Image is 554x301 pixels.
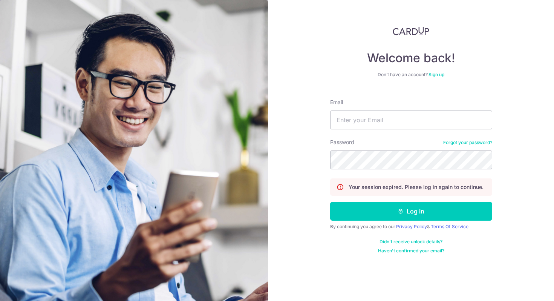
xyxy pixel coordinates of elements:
[396,224,427,229] a: Privacy Policy
[429,72,444,77] a: Sign up
[330,202,492,221] button: Log in
[443,140,492,146] a: Forgot your password?
[393,26,430,35] img: CardUp Logo
[330,51,492,66] h4: Welcome back!
[378,248,444,254] a: Haven't confirmed your email?
[380,239,442,245] a: Didn't receive unlock details?
[349,183,484,191] p: Your session expired. Please log in again to continue.
[330,111,492,129] input: Enter your Email
[330,224,492,230] div: By continuing you agree to our &
[330,98,343,106] label: Email
[330,72,492,78] div: Don’t have an account?
[330,138,354,146] label: Password
[431,224,468,229] a: Terms Of Service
